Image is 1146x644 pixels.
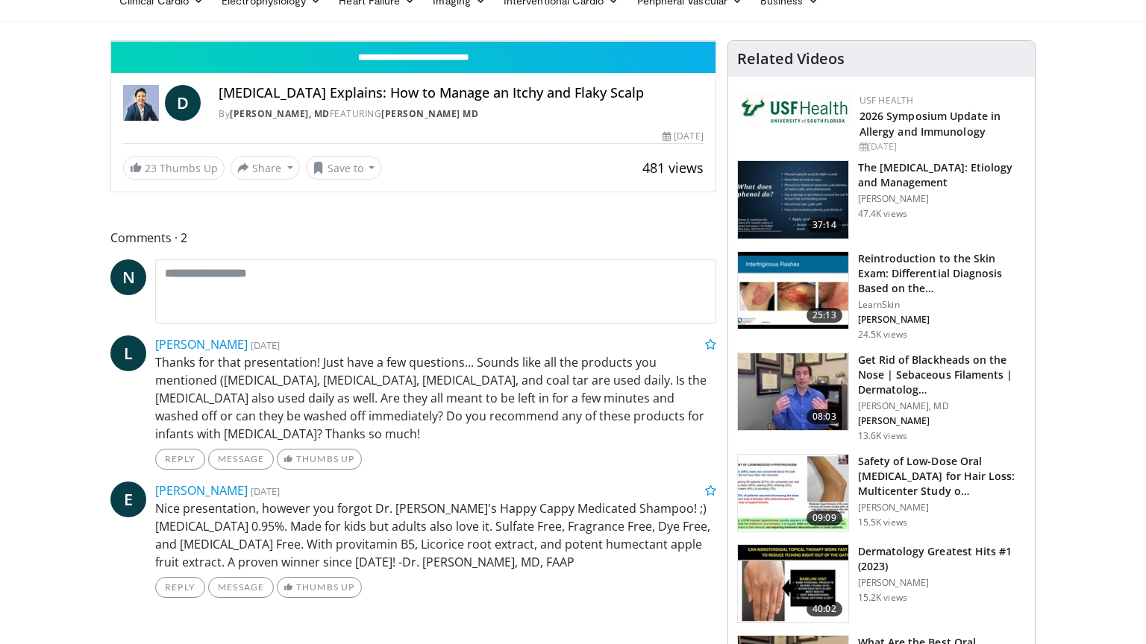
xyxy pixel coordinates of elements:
[737,353,1026,442] a: 08:03 Get Rid of Blackheads on the Nose | Sebaceous Filaments | Dermatolog… [PERSON_NAME], MD [PE...
[155,353,716,443] p: Thanks for that presentation! Just have a few questions... Sounds like all the products you menti...
[155,577,205,598] a: Reply
[858,544,1026,574] h3: Dermatology Greatest Hits #1 (2023)
[110,228,716,247] span: Comments 2
[306,156,382,180] button: Save to
[738,455,848,532] img: 83a686ce-4f43-4faf-a3e0-1f3ad054bd57.150x105_q85_crop-smart_upscale.jpg
[251,338,280,352] small: [DATE]
[123,157,225,180] a: 23 Thumbs Up
[858,299,1026,311] p: LearnSkin
[807,409,842,424] span: 08:03
[807,511,842,525] span: 09:09
[858,577,1026,589] p: [PERSON_NAME]
[858,592,907,604] p: 15.2K views
[155,336,248,353] a: [PERSON_NAME]
[123,85,159,121] img: Daniel Sugai, MD
[110,482,146,517] a: E
[737,454,1026,533] a: 09:09 Safety of Low-Dose Oral [MEDICAL_DATA] for Hair Loss: Multicenter Study o… [PERSON_NAME] 15...
[859,109,1001,139] a: 2026 Symposium Update in Allergy and Immunology
[858,400,1026,412] p: [PERSON_NAME], MD
[858,314,1026,326] p: [PERSON_NAME]
[663,130,703,143] div: [DATE]
[251,484,280,498] small: [DATE]
[738,353,848,431] img: 54dc8b42-62c8-44d6-bda4-e2b4e6a7c56d.150x105_q85_crop-smart_upscale.jpg
[858,329,907,341] p: 24.5K views
[738,252,848,329] img: 022c50fb-a848-4cac-a9d8-ea0906b33a1b.150x105_q85_crop-smart_upscale.jpg
[737,160,1026,239] a: 37:14 The [MEDICAL_DATA]: Etiology and Management [PERSON_NAME] 47.4K views
[858,251,1026,296] h3: Reintroduction to the Skin Exam: Differential Diagnosis Based on the…
[858,430,907,442] p: 13.6K views
[858,353,1026,397] h3: Get Rid of Blackheads on the Nose | Sebaceous Filaments | Dermatolog…
[277,577,361,598] a: Thumbs Up
[858,193,1026,205] p: [PERSON_NAME]
[208,449,274,470] a: Message
[230,107,330,120] a: [PERSON_NAME], MD
[145,161,157,175] span: 23
[859,94,914,107] a: USF Health
[807,308,842,323] span: 25:13
[219,85,704,101] h4: [MEDICAL_DATA] Explains: How to Manage an Itchy and Flaky Scalp
[858,454,1026,499] h3: Safety of Low-Dose Oral [MEDICAL_DATA] for Hair Loss: Multicenter Study o…
[737,544,1026,623] a: 40:02 Dermatology Greatest Hits #1 (2023) [PERSON_NAME] 15.2K views
[219,107,704,121] div: By FEATURING
[208,577,274,598] a: Message
[738,545,848,622] img: 167f4955-2110-4677-a6aa-4d4647c2ca19.150x105_q85_crop-smart_upscale.jpg
[740,94,852,127] img: 6ba8804a-8538-4002-95e7-a8f8012d4a11.png.150x105_q85_autocrop_double_scale_upscale_version-0.2.jpg
[155,499,716,571] p: Nice presentation, however you forgot Dr. [PERSON_NAME]'s Happy Cappy Medicated Shampoo! ;) [MEDI...
[155,482,248,499] a: [PERSON_NAME]
[165,85,201,121] a: D
[155,449,205,470] a: Reply
[738,161,848,239] img: c5af237d-e68a-4dd3-8521-77b3daf9ece4.150x105_q85_crop-smart_upscale.jpg
[642,159,704,177] span: 481 views
[858,160,1026,190] h3: The [MEDICAL_DATA]: Etiology and Management
[858,415,1026,427] p: [PERSON_NAME]
[858,517,907,528] p: 15.5K views
[737,50,845,68] h4: Related Videos
[859,140,1023,154] div: [DATE]
[737,251,1026,341] a: 25:13 Reintroduction to the Skin Exam: Differential Diagnosis Based on the… LearnSkin [PERSON_NAM...
[231,156,300,180] button: Share
[807,602,842,616] span: 40:02
[277,449,361,470] a: Thumbs Up
[110,259,146,295] a: N
[381,107,478,120] a: [PERSON_NAME] MD
[858,502,1026,514] p: [PERSON_NAME]
[111,41,716,42] video-js: Video Player
[110,335,146,371] a: L
[807,218,842,233] span: 37:14
[858,208,907,220] p: 47.4K views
